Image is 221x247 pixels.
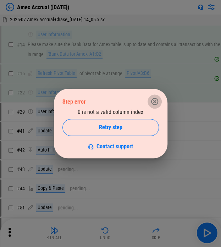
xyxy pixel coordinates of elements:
[62,98,85,105] div: Step error
[62,109,159,150] div: 0 is not a valid column index
[88,144,94,149] img: Support
[62,119,159,136] button: Retry step
[99,125,122,130] span: Retry step
[96,143,133,150] span: Contact support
